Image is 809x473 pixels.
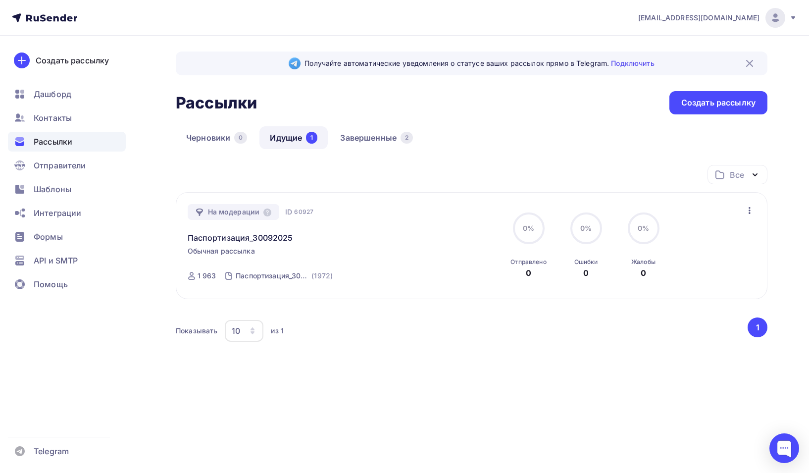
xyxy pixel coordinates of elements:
[638,224,649,232] span: 0%
[8,179,126,199] a: Шаблоны
[34,159,86,171] span: Отправители
[36,54,109,66] div: Создать рассылку
[34,88,71,100] span: Дашборд
[289,57,301,69] img: Telegram
[304,58,654,68] span: Получайте автоматические уведомления о статусе ваших рассылок прямо в Telegram.
[188,204,280,220] div: На модерации
[583,267,589,279] div: 0
[311,271,333,281] div: (1972)
[8,132,126,152] a: Рассылки
[188,246,255,256] span: Обычная рассылка
[34,136,72,148] span: Рассылки
[580,224,592,232] span: 0%
[638,8,797,28] a: [EMAIL_ADDRESS][DOMAIN_NAME]
[510,258,546,266] div: Отправлено
[641,267,646,279] div: 0
[176,126,257,149] a: Черновики0
[574,258,598,266] div: Ошибки
[294,207,313,217] span: 60927
[236,271,309,281] div: Паспортизация_30092025_ПРОВЕРЕННЫЕ
[681,97,756,108] div: Создать рассылку
[176,326,217,336] div: Показывать
[34,207,81,219] span: Интеграции
[8,84,126,104] a: Дашборд
[34,183,71,195] span: Шаблоны
[638,13,759,23] span: [EMAIL_ADDRESS][DOMAIN_NAME]
[188,232,293,244] a: Паспортизация_30092025
[526,267,531,279] div: 0
[8,108,126,128] a: Контакты
[34,445,69,457] span: Telegram
[730,169,744,181] div: Все
[708,165,767,184] button: Все
[34,231,63,243] span: Формы
[176,93,257,113] h2: Рассылки
[198,271,216,281] div: 1 963
[285,207,292,217] span: ID
[330,126,423,149] a: Завершенные2
[746,317,768,337] ul: Pagination
[631,258,656,266] div: Жалобы
[34,112,72,124] span: Контакты
[235,268,334,284] a: Паспортизация_30092025_ПРОВЕРЕННЫЕ (1972)
[34,255,78,266] span: API и SMTP
[271,326,284,336] div: из 1
[611,59,654,67] a: Подключить
[224,319,264,342] button: 10
[401,132,413,144] div: 2
[306,132,317,144] div: 1
[8,227,126,247] a: Формы
[34,278,68,290] span: Помощь
[234,132,247,144] div: 0
[259,126,328,149] a: Идущие1
[523,224,534,232] span: 0%
[8,156,126,175] a: Отправители
[232,325,240,337] div: 10
[748,317,767,337] button: Go to page 1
